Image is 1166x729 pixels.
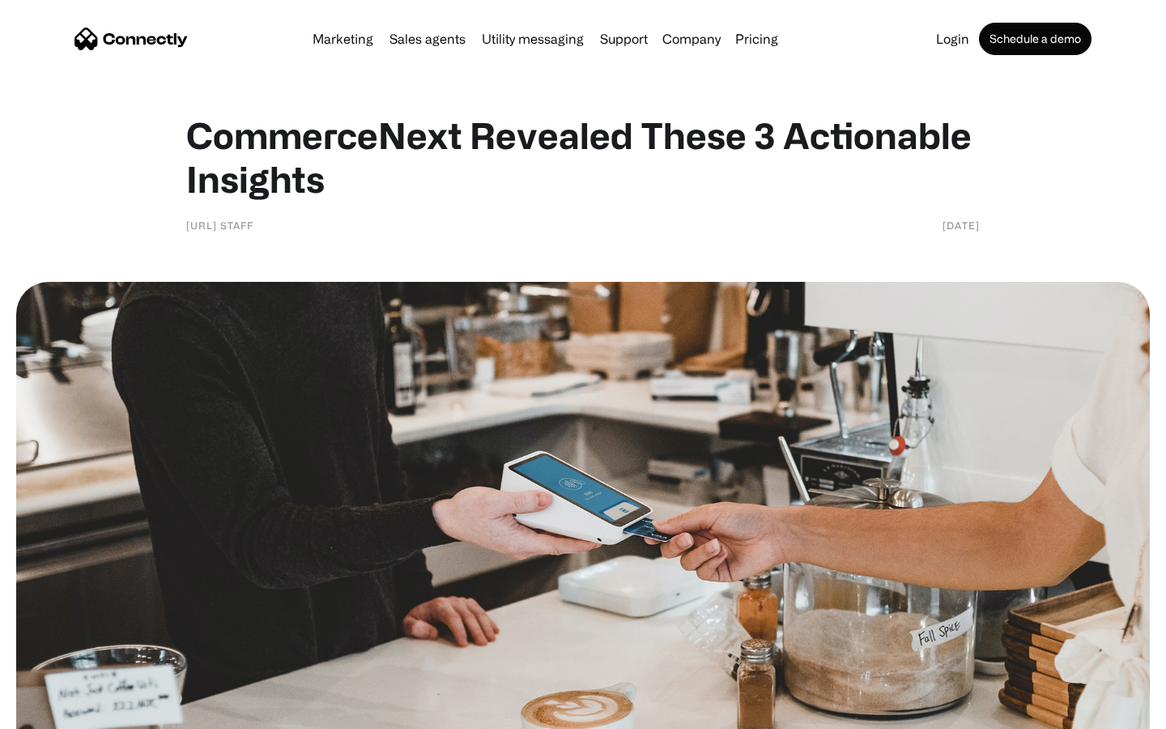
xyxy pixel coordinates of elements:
[475,32,590,45] a: Utility messaging
[979,23,1092,55] a: Schedule a demo
[383,32,472,45] a: Sales agents
[186,217,253,233] div: [URL] Staff
[729,32,785,45] a: Pricing
[16,701,97,723] aside: Language selected: English
[930,32,976,45] a: Login
[943,217,980,233] div: [DATE]
[662,28,721,50] div: Company
[306,32,380,45] a: Marketing
[594,32,654,45] a: Support
[186,113,980,201] h1: CommerceNext Revealed These 3 Actionable Insights
[32,701,97,723] ul: Language list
